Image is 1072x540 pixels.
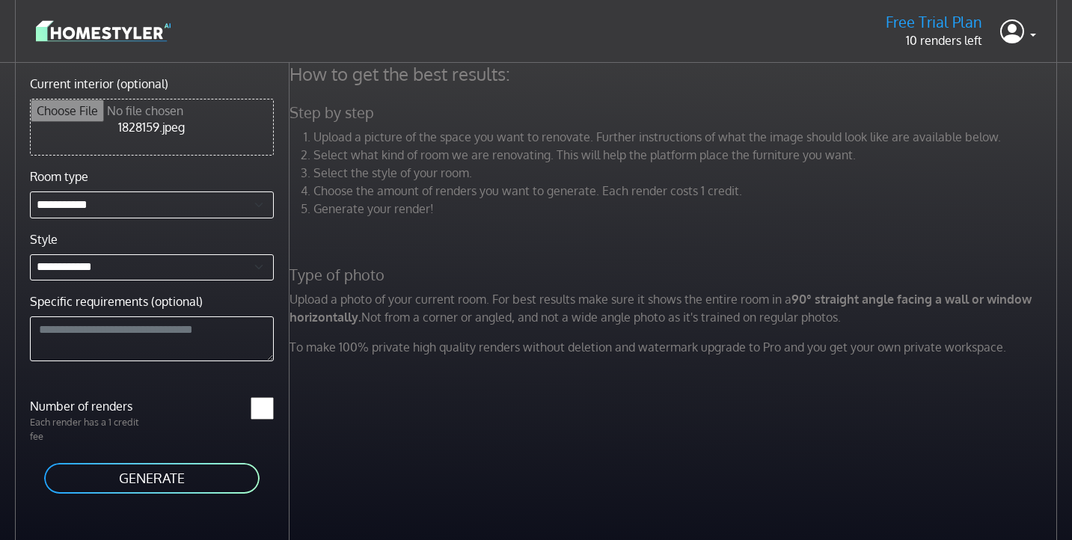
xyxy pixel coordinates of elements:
[313,182,1061,200] li: Choose the amount of renders you want to generate. Each render costs 1 credit.
[313,164,1061,182] li: Select the style of your room.
[313,146,1061,164] li: Select what kind of room we are renovating. This will help the platform place the furniture you w...
[30,230,58,248] label: Style
[30,75,168,93] label: Current interior (optional)
[30,168,88,185] label: Room type
[281,338,1070,356] p: To make 100% private high quality renders without deletion and watermark upgrade to Pro and you g...
[21,415,152,444] p: Each render has a 1 credit fee
[281,103,1070,122] h5: Step by step
[36,18,171,44] img: logo-3de290ba35641baa71223ecac5eacb59cb85b4c7fdf211dc9aaecaaee71ea2f8.svg
[886,31,982,49] p: 10 renders left
[313,128,1061,146] li: Upload a picture of the space you want to renovate. Further instructions of what the image should...
[281,266,1070,284] h5: Type of photo
[281,290,1070,326] p: Upload a photo of your current room. For best results make sure it shows the entire room in a Not...
[43,461,261,495] button: GENERATE
[886,13,982,31] h5: Free Trial Plan
[21,397,152,415] label: Number of renders
[313,200,1061,218] li: Generate your render!
[281,63,1070,85] h4: How to get the best results:
[30,292,203,310] label: Specific requirements (optional)
[290,292,1032,325] strong: 90° straight angle facing a wall or window horizontally.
